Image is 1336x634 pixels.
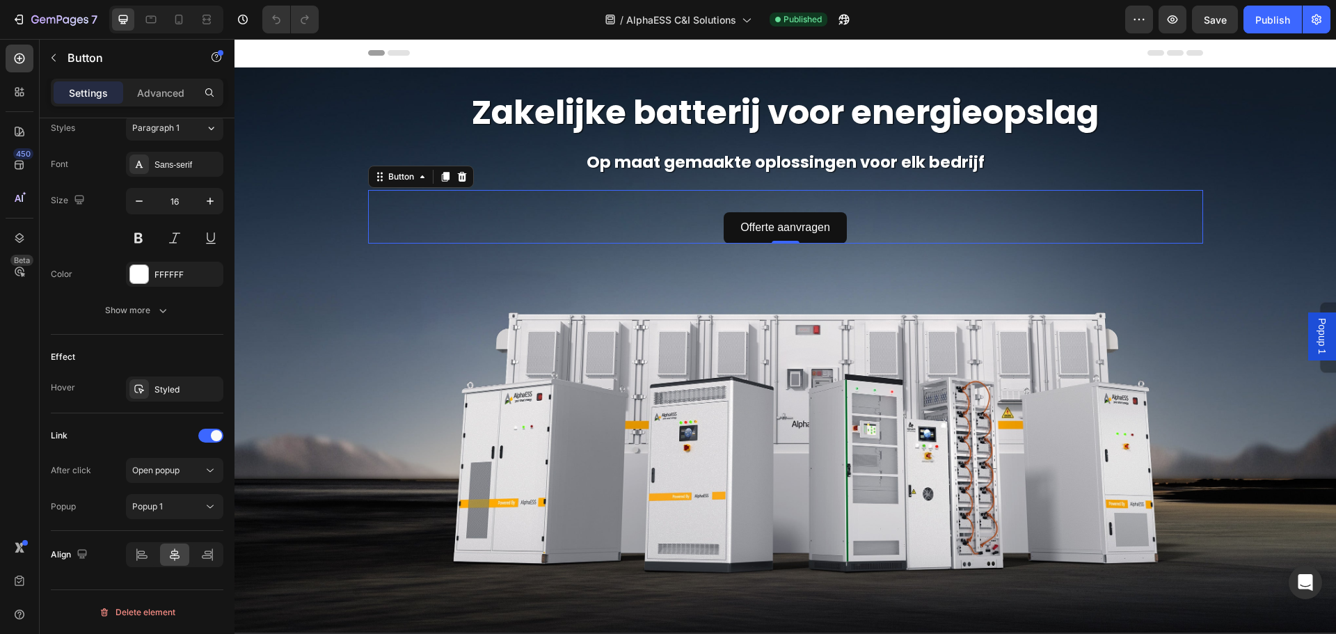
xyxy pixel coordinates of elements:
[217,51,885,97] h2: Zakelijke batterij voor energieopslag
[132,501,163,512] span: Popup 1
[135,109,967,138] p: Op maat gemaakte oplossingen voor elk bedrijf
[132,465,180,475] span: Open popup
[1081,279,1095,315] span: Popup 1
[626,13,736,27] span: AlphaESS C&I Solutions
[154,159,220,171] div: Sans-serif
[51,268,72,280] div: Color
[51,500,76,513] div: Popup
[67,49,186,66] p: Button
[137,86,184,100] p: Advanced
[51,191,88,210] div: Size
[91,11,97,28] p: 7
[132,122,180,134] span: Paragraph 1
[1204,14,1227,26] span: Save
[262,6,319,33] div: Undo/Redo
[151,132,182,144] div: Button
[1243,6,1302,33] button: Publish
[1192,6,1238,33] button: Save
[51,464,91,477] div: After click
[154,383,220,396] div: Styled
[51,429,67,442] div: Link
[51,601,223,624] button: Delete element
[51,122,75,134] div: Styles
[489,173,612,205] a: Offerte aanvragen
[126,116,223,141] button: Paragraph 1
[51,351,75,363] div: Effect
[1289,566,1322,599] div: Open Intercom Messenger
[234,39,1336,634] iframe: Design area
[126,458,223,483] button: Open popup
[1255,13,1290,27] div: Publish
[99,604,175,621] div: Delete element
[69,86,108,100] p: Settings
[6,6,104,33] button: 7
[126,494,223,519] button: Popup 1
[51,298,223,323] button: Show more
[51,381,75,394] div: Hover
[10,255,33,266] div: Beta
[154,269,220,281] div: FFFFFF
[784,13,822,26] span: Published
[51,158,68,171] div: Font
[51,546,90,564] div: Align
[13,148,33,159] div: 450
[620,13,623,27] span: /
[105,303,170,317] div: Show more
[506,179,596,199] p: Offerte aanvragen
